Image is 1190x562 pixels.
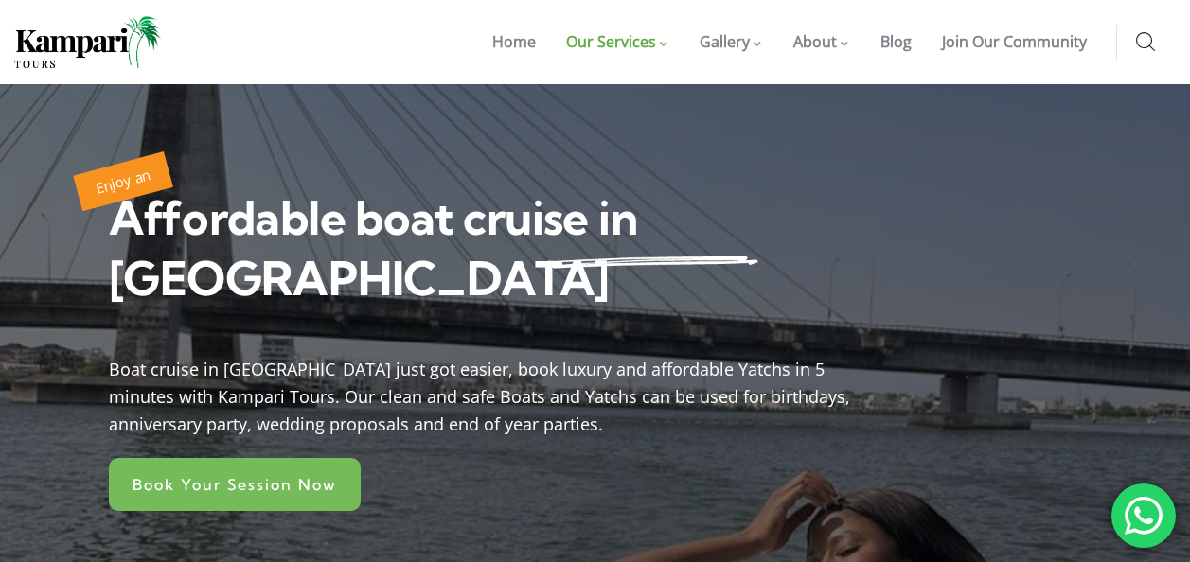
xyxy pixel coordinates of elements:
[700,31,750,52] span: Gallery
[492,31,536,52] span: Home
[880,31,912,52] span: Blog
[942,31,1087,52] span: Join Our Community
[1111,483,1176,548] div: 'Get
[109,458,361,511] a: Book Your Session Now
[109,189,637,307] span: Affordable boat cruise in [GEOGRAPHIC_DATA]
[14,16,161,68] img: Home
[566,31,656,52] span: Our Services
[133,477,337,492] span: Book Your Session Now
[94,165,152,198] span: Enjoy an
[793,31,837,52] span: About
[109,346,866,437] div: Boat cruise in [GEOGRAPHIC_DATA] just got easier, book luxury and affordable Yatchs in 5 minutes ...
